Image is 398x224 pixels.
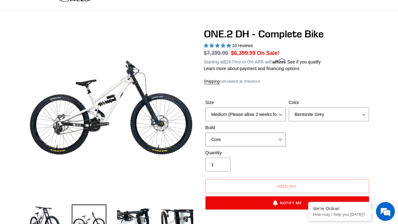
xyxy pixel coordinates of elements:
[231,50,255,56] span: $6,399.99
[42,35,115,43] div: Chat with us now
[204,57,321,65] p: Starting at /mo or 0% APR with .
[289,99,369,106] label: Color
[7,35,16,44] div: Navigation go back
[232,43,253,48] span: 10 reviews
[205,99,286,106] label: Size
[313,206,367,211] div: We're Online!
[36,70,87,134] span: We're online!
[205,179,369,193] button: Sold out
[257,49,279,57] span: On Sale!
[277,184,297,188] span: Sold out
[273,58,286,64] span: Affirm
[205,196,369,210] button: Notify Me
[287,59,321,64] a: See if you qualify - Learn more about Affirm Financing (opens in modal)
[224,59,233,64] span: $267
[205,124,286,131] label: Build
[204,28,371,40] h1: ONE.2 DH - Complete Bike
[204,43,232,48] span: 5.00 stars
[204,50,228,56] span: $7,399.99
[204,78,371,85] div: calculated at checkout.
[103,3,118,18] div: Minimize live chat window
[3,154,120,176] textarea: Type your message and hit 'Enter'
[313,212,367,217] p: How may I help you today?
[204,79,220,84] a: Shipping
[205,150,286,156] label: Quantity
[20,31,36,47] img: d_696896380_company_1647369064580_696896380
[204,66,300,71] a: Learn more about payment and financing options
